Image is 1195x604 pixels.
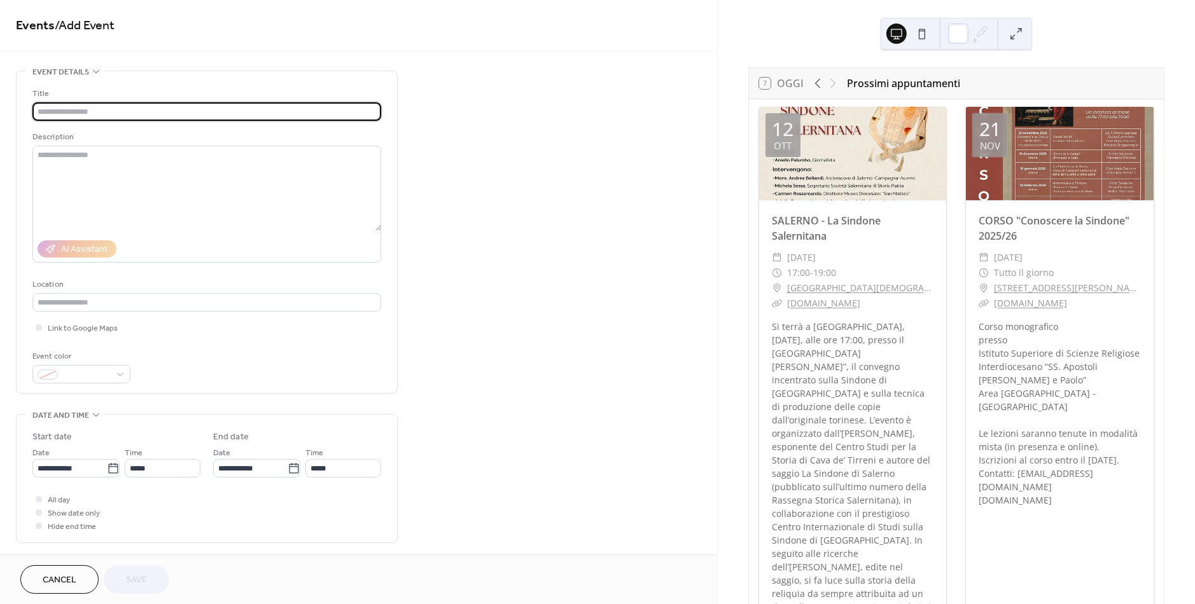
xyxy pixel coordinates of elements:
[213,430,249,444] div: End date
[32,65,89,79] span: Event details
[979,120,1001,139] div: 21
[980,141,1000,151] div: nov
[125,447,143,460] span: Time
[32,409,89,422] span: Date and time
[32,87,379,100] div: Title
[48,521,96,534] span: Hide end time
[48,494,70,507] span: All day
[966,320,1154,507] div: Corso monografico presso Istituto Superiore di Scienze Religiose Interdiocesano “SS. Apostoli [PE...
[994,250,1023,265] span: [DATE]
[994,280,1141,296] a: [STREET_ADDRESS][PERSON_NAME]
[772,280,782,296] div: ​
[32,447,50,460] span: Date
[32,130,379,144] div: Description
[787,280,934,296] a: [GEOGRAPHIC_DATA][DEMOGRAPHIC_DATA][PERSON_NAME], [GEOGRAPHIC_DATA]
[787,297,860,309] a: [DOMAIN_NAME]
[772,296,782,311] div: ​
[43,574,76,587] span: Cancel
[810,265,813,280] span: -
[772,250,782,265] div: ​
[994,297,1067,309] a: [DOMAIN_NAME]
[847,76,960,91] div: Prossimi appuntamenti
[32,350,128,363] div: Event color
[213,447,230,460] span: Date
[787,265,810,280] span: 17:00
[772,265,782,280] div: ​
[979,250,989,265] div: ​
[55,14,115,39] span: / Add Event
[979,265,989,280] div: ​
[979,296,989,311] div: ​
[20,565,99,594] button: Cancel
[48,507,100,521] span: Show date only
[979,214,1129,243] a: CORSO "Conoscere la Sindone" 2025/26
[772,214,881,243] a: SALERNO - La Sindone Salernitana
[774,141,792,151] div: ott
[772,120,793,139] div: 12
[48,322,118,336] span: Link to Google Maps
[32,430,72,444] div: Start date
[994,265,1054,280] span: Tutto il giorno
[16,14,55,39] a: Events
[305,447,323,460] span: Time
[813,265,836,280] span: 19:00
[32,278,379,291] div: Location
[979,280,989,296] div: ​
[787,250,816,265] span: [DATE]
